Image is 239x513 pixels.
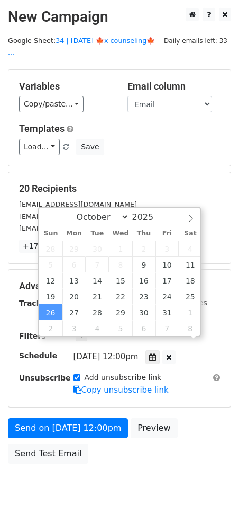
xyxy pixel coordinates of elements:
span: October 12, 2025 [39,272,62,288]
span: Sat [179,230,202,237]
span: October 17, 2025 [155,272,179,288]
span: Wed [109,230,132,237]
a: Daily emails left: 33 [160,37,231,45]
span: Mon [62,230,86,237]
small: [EMAIL_ADDRESS][DOMAIN_NAME] [19,213,137,220]
span: October 20, 2025 [62,288,86,304]
iframe: Chat Widget [186,462,239,513]
span: October 1, 2025 [109,241,132,256]
span: October 31, 2025 [155,304,179,320]
span: November 4, 2025 [86,320,109,336]
span: October 24, 2025 [155,288,179,304]
span: October 14, 2025 [86,272,109,288]
span: October 23, 2025 [132,288,155,304]
span: October 15, 2025 [109,272,132,288]
span: October 21, 2025 [86,288,109,304]
span: Fri [155,230,179,237]
strong: Filters [19,332,46,340]
a: Templates [19,123,65,134]
span: October 3, 2025 [155,241,179,256]
label: Add unsubscribe link [85,372,162,383]
span: October 11, 2025 [179,256,202,272]
span: [DATE] 12:00pm [73,352,139,361]
span: October 22, 2025 [109,288,132,304]
span: October 9, 2025 [132,256,155,272]
span: October 16, 2025 [132,272,155,288]
span: October 28, 2025 [86,304,109,320]
strong: Schedule [19,351,57,360]
span: October 29, 2025 [109,304,132,320]
h5: 20 Recipients [19,183,220,194]
span: October 13, 2025 [62,272,86,288]
a: Load... [19,139,60,155]
h5: Variables [19,81,112,92]
span: October 6, 2025 [62,256,86,272]
a: Copy/paste... [19,96,84,112]
a: Send Test Email [8,444,88,464]
small: Google Sheet: [8,37,155,57]
span: November 1, 2025 [179,304,202,320]
span: October 7, 2025 [86,256,109,272]
span: November 7, 2025 [155,320,179,336]
strong: Unsubscribe [19,374,71,382]
h2: New Campaign [8,8,231,26]
span: September 30, 2025 [86,241,109,256]
span: October 27, 2025 [62,304,86,320]
span: September 29, 2025 [62,241,86,256]
span: October 4, 2025 [179,241,202,256]
h5: Advanced [19,280,220,292]
span: October 26, 2025 [39,304,62,320]
span: November 3, 2025 [62,320,86,336]
a: 34 | [DATE] 🍁x counseling🍁 ... [8,37,155,57]
span: October 19, 2025 [39,288,62,304]
span: Daily emails left: 33 [160,35,231,47]
span: October 18, 2025 [179,272,202,288]
span: Tue [86,230,109,237]
small: [EMAIL_ADDRESS][DOMAIN_NAME] [19,224,137,232]
strong: Tracking [19,299,54,307]
small: [EMAIL_ADDRESS][DOMAIN_NAME] [19,200,137,208]
h5: Email column [127,81,220,92]
span: November 8, 2025 [179,320,202,336]
span: Sun [39,230,62,237]
span: October 5, 2025 [39,256,62,272]
span: November 2, 2025 [39,320,62,336]
a: Copy unsubscribe link [73,385,169,395]
a: +17 more [19,240,63,253]
span: October 8, 2025 [109,256,132,272]
span: Thu [132,230,155,237]
input: Year [129,212,167,222]
span: November 5, 2025 [109,320,132,336]
span: September 28, 2025 [39,241,62,256]
a: Send on [DATE] 12:00pm [8,418,128,438]
button: Save [76,139,104,155]
span: November 6, 2025 [132,320,155,336]
span: October 10, 2025 [155,256,179,272]
a: Preview [131,418,177,438]
span: October 25, 2025 [179,288,202,304]
span: October 30, 2025 [132,304,155,320]
span: October 2, 2025 [132,241,155,256]
label: UTM Codes [166,297,207,308]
